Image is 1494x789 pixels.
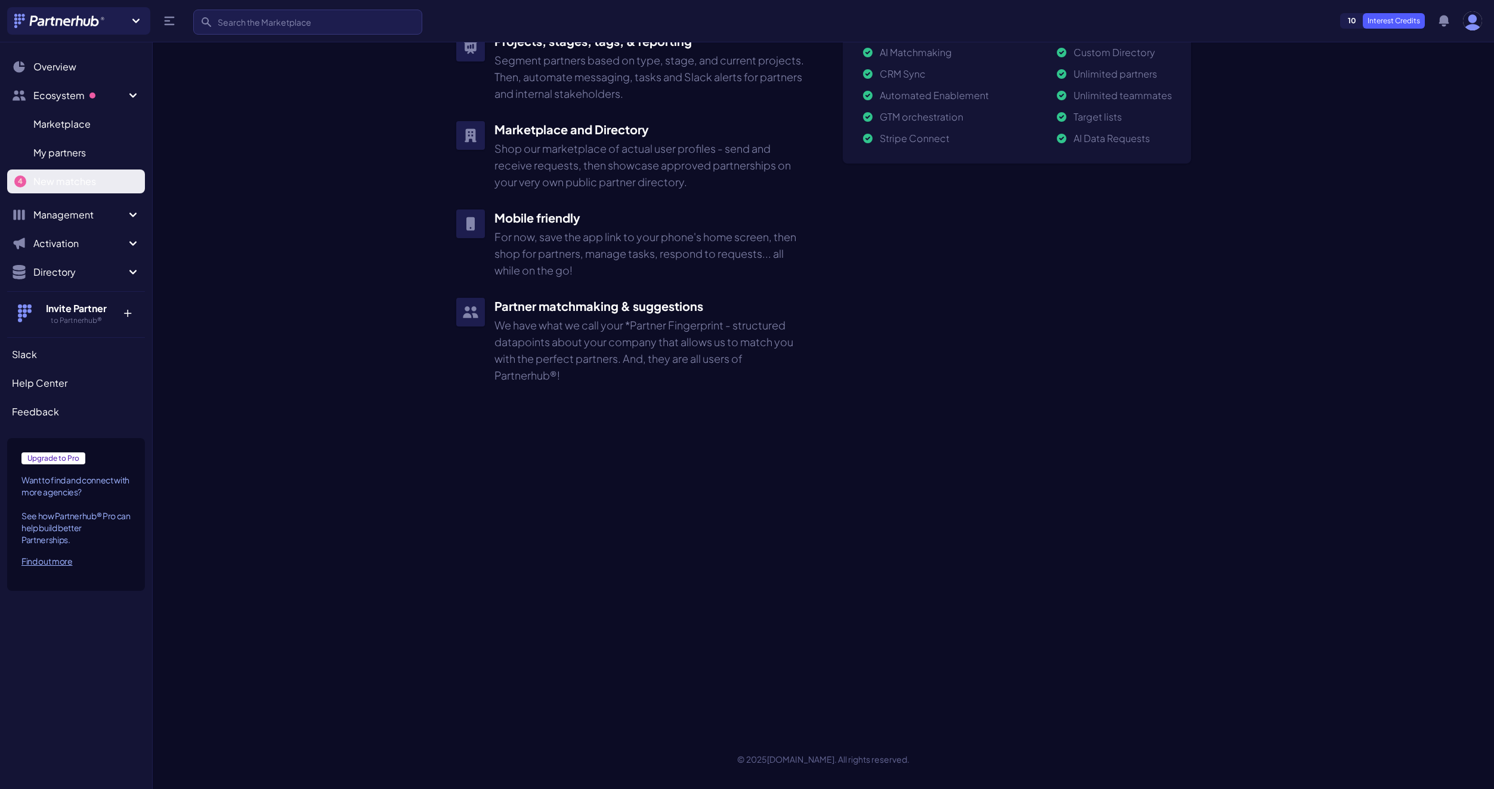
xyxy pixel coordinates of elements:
[14,14,106,28] img: Partnerhub® Logo
[38,301,115,316] h4: Invite Partner
[7,84,145,107] button: Ecosystem
[494,52,805,102] p: Segment partners based on type, stage, and current projects. Then, automate messaging, tasks and ...
[115,301,140,320] p: +
[1074,68,1157,80] span: Unlimited partners
[153,753,1494,765] p: © 2025 . All rights reserved.
[33,265,126,279] span: Directory
[494,229,805,279] p: For now, save the app link to your phone's home screen, then shop for partners, manage tasks, res...
[7,141,145,165] a: My partners
[7,112,145,136] a: Marketplace
[880,68,926,80] span: CRM Sync
[14,175,26,187] span: 4
[33,60,76,74] span: Overview
[880,111,963,123] span: GTM orchestration
[7,371,145,395] a: Help Center
[1340,13,1425,29] a: 10Interest Credits
[33,117,91,131] span: Marketplace
[7,232,145,255] button: Activation
[1341,14,1363,28] span: 10
[7,260,145,284] button: Directory
[33,236,126,251] span: Activation
[1363,13,1425,29] p: Interest Credits
[494,298,805,315] h3: Partner matchmaking & suggestions
[193,10,422,35] input: Search the Marketplace
[494,317,805,384] p: We have what we call your *Partner Fingerprint - structured datapoints about your company that al...
[7,291,145,335] button: Invite Partner to Partnerhub® +
[7,169,145,193] a: New matches
[767,754,834,765] a: [DOMAIN_NAME]
[21,555,131,567] div: Find out more
[7,438,145,591] a: Upgrade to Pro Want to find and connect with more agencies?See how Partnerhub® Pro can help build...
[12,376,67,390] span: Help Center
[33,88,126,103] span: Ecosystem
[1074,132,1150,144] span: AI Data Requests
[7,203,145,227] button: Management
[12,405,59,419] span: Feedback
[33,146,86,160] span: My partners
[880,90,989,101] span: Automated Enablement
[1074,47,1155,58] span: Custom Directory
[880,47,952,58] span: AI Matchmaking
[880,132,949,144] span: Stripe Connect
[21,474,131,545] p: Want to find and connect with more agencies? See how Partnerhub® Pro can help build better Partne...
[33,174,96,189] span: New matches
[33,208,126,222] span: Management
[7,343,145,366] a: Slack
[1074,111,1122,123] span: Target lists
[1074,90,1172,101] span: Unlimited teammates
[21,452,85,464] span: Upgrade to Pro
[7,55,145,79] a: Overview
[494,209,805,226] h3: Mobile friendly
[7,400,145,424] a: Feedback
[38,316,115,325] h5: to Partnerhub®
[12,347,37,362] span: Slack
[494,140,805,190] p: Shop our marketplace of actual user profiles - send and receive requests, then showcase approved ...
[494,121,805,138] h3: Marketplace and Directory
[1463,11,1482,30] img: user photo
